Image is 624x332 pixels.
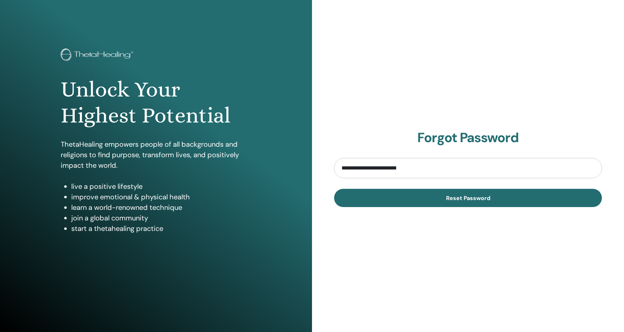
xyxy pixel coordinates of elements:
[71,223,251,234] li: start a thetahealing practice
[61,77,251,129] h1: Unlock Your Highest Potential
[71,213,251,223] li: join a global community
[71,181,251,192] li: live a positive lifestyle
[446,194,490,202] span: Reset Password
[71,202,251,213] li: learn a world-renowned technique
[61,139,251,171] p: ThetaHealing empowers people of all backgrounds and religions to find purpose, transform lives, a...
[71,192,251,202] li: improve emotional & physical health
[334,130,602,146] h2: Forgot Password
[334,189,602,207] button: Reset Password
